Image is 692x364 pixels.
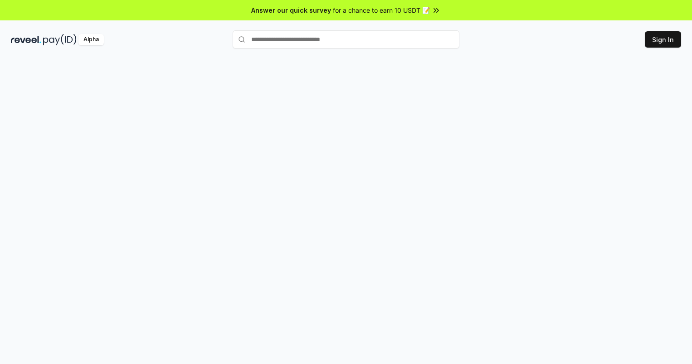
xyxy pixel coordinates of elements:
img: pay_id [43,34,77,45]
button: Sign In [645,31,681,48]
span: Answer our quick survey [251,5,331,15]
img: reveel_dark [11,34,41,45]
span: for a chance to earn 10 USDT 📝 [333,5,430,15]
div: Alpha [78,34,104,45]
